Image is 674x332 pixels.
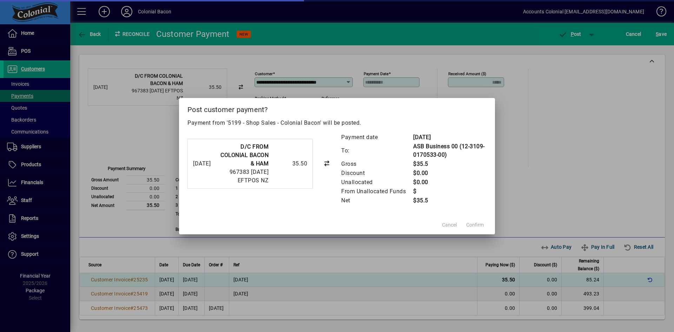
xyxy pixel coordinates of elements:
[341,196,413,205] td: Net
[341,169,413,178] td: Discount
[413,133,487,142] td: [DATE]
[413,196,487,205] td: $35.5
[220,143,269,167] strong: D/C FROM COLONIAL BACON & HAM
[341,142,413,160] td: To:
[179,98,495,118] h2: Post customer payment?
[187,119,487,127] p: Payment from '5199 - Shop Sales - Colonial Bacon' will be posted.
[341,178,413,187] td: Unallocated
[341,187,413,196] td: From Unallocated Funds
[193,160,211,168] div: [DATE]
[341,160,413,169] td: Gross
[413,178,487,187] td: $0.00
[413,160,487,169] td: $35.5
[341,133,413,142] td: Payment date
[230,169,269,184] span: 967383 [DATE] EFTPOS NZ
[413,142,487,160] td: ASB Business 00 (12-3109-0170533-00)
[413,187,487,196] td: $
[272,160,307,168] div: 35.50
[413,169,487,178] td: $0.00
